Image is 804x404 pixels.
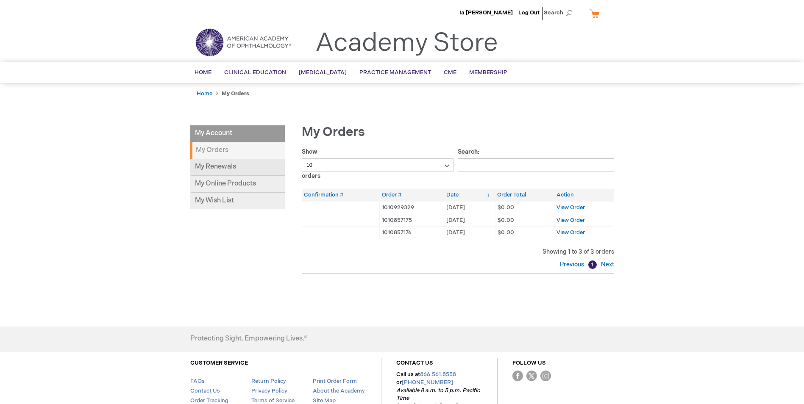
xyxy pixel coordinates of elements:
strong: My Orders [190,142,285,159]
a: [PHONE_NUMBER] [402,379,453,386]
a: Print Order Form [313,378,357,385]
label: Show orders [302,148,454,180]
input: Search: [458,158,614,172]
span: $0.00 [498,229,514,236]
label: Search: [458,148,614,169]
a: CUSTOMER SERVICE [190,360,248,366]
a: Next [599,261,614,268]
a: My Online Products [190,176,285,193]
h4: Protecting Sight. Empowering Lives.® [190,335,307,343]
a: FOLLOW US [512,360,546,366]
td: 1010929329 [380,201,444,214]
a: CONTACT US [396,360,433,366]
a: Contact Us [190,387,220,394]
a: View Order [556,204,585,211]
div: Showing 1 to 3 of 3 orders [302,248,614,256]
span: Clinical Education [224,69,286,76]
td: [DATE] [444,214,495,227]
a: Order Tracking [190,397,228,404]
a: Privacy Policy [251,387,287,394]
span: Practice Management [359,69,431,76]
a: 866.561.8558 [420,371,456,378]
a: View Order [556,229,585,236]
select: Showorders [302,158,454,172]
td: 1010857176 [380,227,444,239]
a: Log Out [518,9,540,16]
a: Site Map [313,397,336,404]
a: Ia [PERSON_NAME] [459,9,513,16]
a: About the Academy [313,387,365,394]
a: Return Policy [251,378,286,385]
a: FAQs [190,378,205,385]
a: Previous [560,261,586,268]
a: 1 [588,260,597,269]
span: CME [444,69,456,76]
img: instagram [540,371,551,381]
th: Confirmation #: activate to sort column ascending [302,189,380,201]
a: View Order [556,217,585,224]
span: Search [544,4,576,21]
th: Order Total: activate to sort column ascending [495,189,554,201]
td: [DATE] [444,227,495,239]
img: Facebook [512,371,523,381]
a: Terms of Service [251,397,295,404]
span: $0.00 [498,204,514,211]
th: Date: activate to sort column ascending [444,189,495,201]
span: [MEDICAL_DATA] [299,69,347,76]
th: Action: activate to sort column ascending [554,189,614,201]
td: 1010857175 [380,214,444,227]
a: My Wish List [190,193,285,209]
a: My Renewals [190,159,285,176]
span: Home [195,69,211,76]
span: My Orders [302,125,365,140]
span: Membership [469,69,507,76]
td: [DATE] [444,201,495,214]
span: $0.00 [498,217,514,224]
strong: My Orders [222,90,249,97]
img: Twitter [526,371,537,381]
a: Home [197,90,212,97]
th: Order #: activate to sort column ascending [380,189,444,201]
a: Academy Store [315,28,498,58]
